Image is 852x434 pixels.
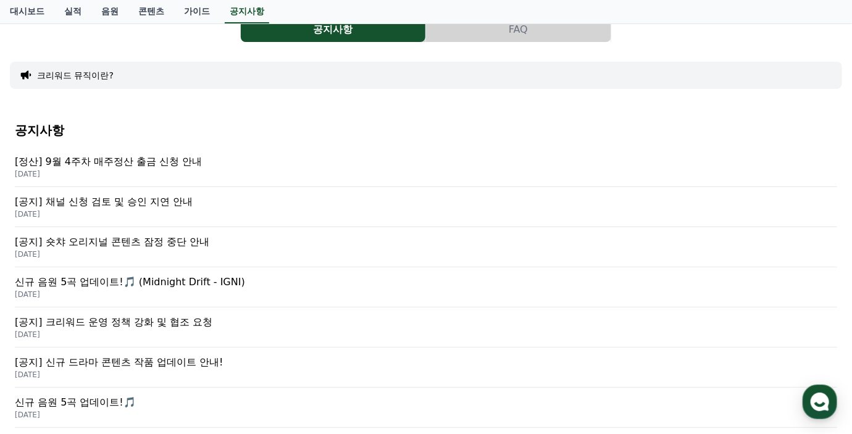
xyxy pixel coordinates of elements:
p: [DATE] [15,370,837,380]
p: [DATE] [15,290,837,299]
p: [DATE] [15,169,837,179]
button: 공지사항 [241,17,425,42]
p: 신규 음원 5곡 업데이트!🎵 (Midnight Drift - IGNI) [15,275,837,290]
span: 설정 [191,350,206,360]
a: 대화 [81,332,159,362]
h4: 공지사항 [15,123,837,137]
a: 신규 음원 5곡 업데이트!🎵 [DATE] [15,388,837,428]
a: 홈 [4,332,81,362]
p: [DATE] [15,410,837,420]
a: 신규 음원 5곡 업데이트!🎵 (Midnight Drift - IGNI) [DATE] [15,267,837,307]
button: 크리워드 뮤직이란? [37,69,114,81]
a: 설정 [159,332,237,362]
p: [DATE] [15,249,837,259]
p: [공지] 숏챠 오리지널 콘텐츠 잠정 중단 안내 [15,235,837,249]
span: 대화 [113,351,128,361]
a: [정산] 9월 4주차 매주정산 출금 신청 안내 [DATE] [15,147,837,187]
p: [정산] 9월 4주차 매주정산 출금 신청 안내 [15,154,837,169]
p: [공지] 채널 신청 검토 및 승인 지연 안내 [15,194,837,209]
p: [공지] 크리워드 운영 정책 강화 및 협조 요청 [15,315,837,330]
button: FAQ [426,17,611,42]
span: 홈 [39,350,46,360]
a: [공지] 채널 신청 검토 및 승인 지연 안내 [DATE] [15,187,837,227]
p: 신규 음원 5곡 업데이트!🎵 [15,395,837,410]
a: [공지] 숏챠 오리지널 콘텐츠 잠정 중단 안내 [DATE] [15,227,837,267]
a: [공지] 신규 드라마 콘텐츠 작품 업데이트 안내! [DATE] [15,348,837,388]
p: [공지] 신규 드라마 콘텐츠 작품 업데이트 안내! [15,355,837,370]
a: [공지] 크리워드 운영 정책 강화 및 협조 요청 [DATE] [15,307,837,348]
p: [DATE] [15,330,837,340]
p: [DATE] [15,209,837,219]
